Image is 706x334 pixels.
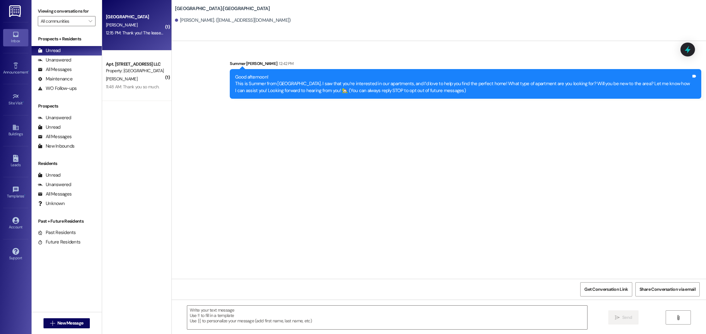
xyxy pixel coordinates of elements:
[38,229,76,236] div: Past Residents
[230,60,701,69] div: Summer [PERSON_NAME]
[32,160,102,167] div: Residents
[3,184,28,201] a: Templates •
[38,114,71,121] div: Unanswered
[3,29,28,46] a: Inbox
[38,47,61,54] div: Unread
[175,5,270,12] b: [GEOGRAPHIC_DATA]: [GEOGRAPHIC_DATA]
[676,315,680,320] i: 
[38,76,72,82] div: Maintenance
[639,286,696,293] span: Share Conversation via email
[622,314,632,321] span: Send
[175,17,291,24] div: [PERSON_NAME]. ([EMAIL_ADDRESS][DOMAIN_NAME])
[3,246,28,263] a: Support
[106,67,164,74] div: Property: [GEOGRAPHIC_DATA]
[38,57,71,63] div: Unanswered
[3,91,28,108] a: Site Visit •
[106,76,137,82] span: [PERSON_NAME]
[106,22,137,28] span: [PERSON_NAME]
[38,6,95,16] label: Viewing conversations for
[608,310,639,325] button: Send
[38,239,80,245] div: Future Residents
[38,172,61,179] div: Unread
[38,85,77,92] div: WO Follow-ups
[106,14,164,20] div: [GEOGRAPHIC_DATA]
[38,143,74,149] div: New Inbounds
[57,320,83,326] span: New Message
[38,200,65,207] div: Unknown
[43,318,90,328] button: New Message
[32,103,102,109] div: Prospects
[50,321,55,326] i: 
[38,181,71,188] div: Unanswered
[32,218,102,225] div: Past + Future Residents
[89,19,92,24] i: 
[3,215,28,232] a: Account
[106,61,164,67] div: Apt. [STREET_ADDRESS] LLC
[106,84,159,90] div: 11:48 AM: Thank you so much.
[38,133,72,140] div: All Messages
[24,193,25,197] span: •
[38,191,72,197] div: All Messages
[38,66,72,73] div: All Messages
[615,315,620,320] i: 
[235,74,691,94] div: Good afternoon! This is Summer from [GEOGRAPHIC_DATA]. I saw that you’re interested in our apartm...
[32,36,102,42] div: Prospects + Residents
[635,282,700,296] button: Share Conversation via email
[3,153,28,170] a: Leads
[9,5,22,17] img: ResiDesk Logo
[23,100,24,104] span: •
[277,60,293,67] div: 12:42 PM
[584,286,628,293] span: Get Conversation Link
[38,124,61,131] div: Unread
[28,69,29,73] span: •
[41,16,85,26] input: All communities
[3,122,28,139] a: Buildings
[580,282,632,296] button: Get Conversation Link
